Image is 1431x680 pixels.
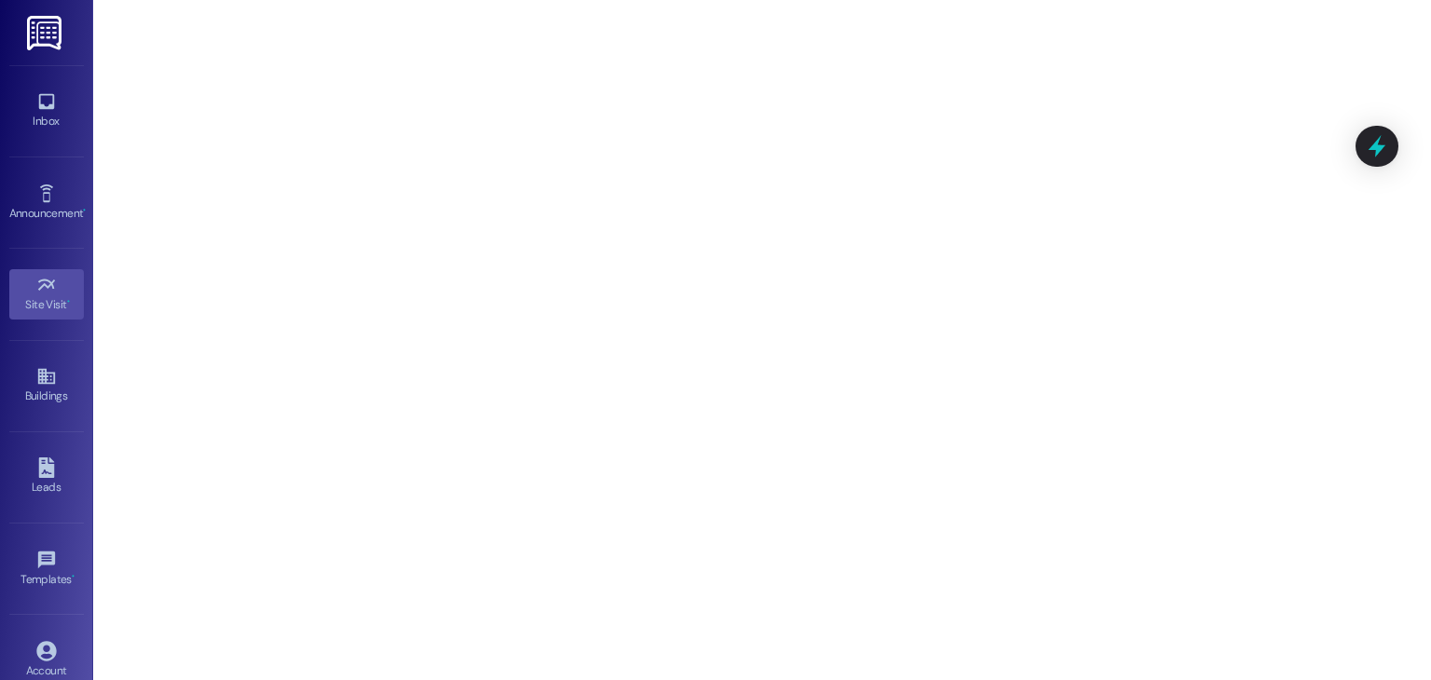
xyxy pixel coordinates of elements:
[9,544,84,594] a: Templates •
[9,86,84,136] a: Inbox
[72,570,75,583] span: •
[9,269,84,320] a: Site Visit •
[9,452,84,502] a: Leads
[83,204,86,217] span: •
[67,295,70,308] span: •
[9,360,84,411] a: Buildings
[27,16,65,50] img: ResiDesk Logo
